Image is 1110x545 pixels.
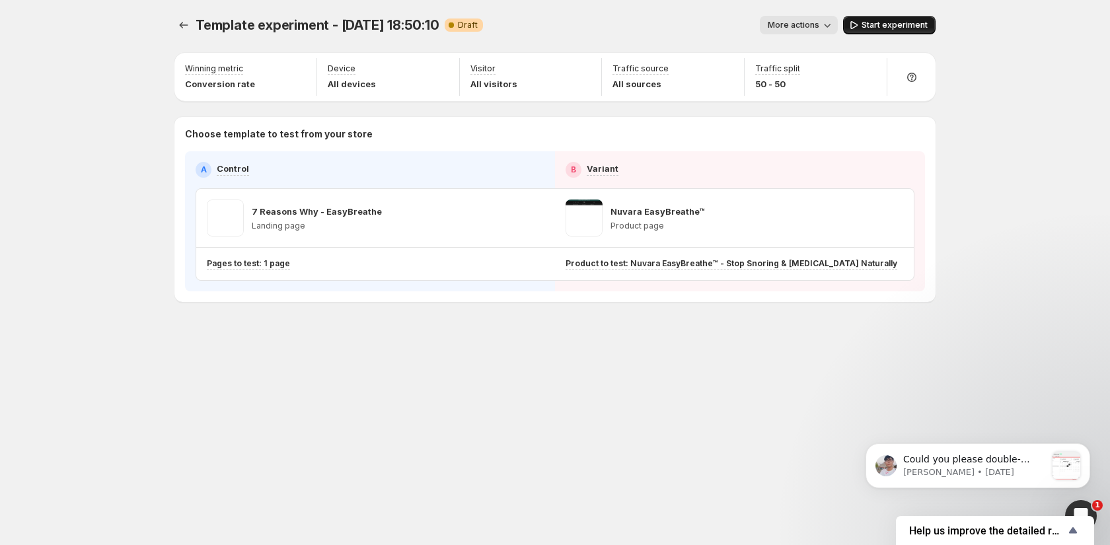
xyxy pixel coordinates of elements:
p: Product page [610,221,705,231]
p: All sources [612,77,669,91]
h2: B [571,164,576,175]
p: Pages to test: 1 page [207,258,290,269]
p: 50 - 50 [755,77,800,91]
p: Winning metric [185,63,243,74]
h2: A [201,164,207,175]
button: Experiments [174,16,193,34]
p: 7 Reasons Why - EasyBreathe [252,205,382,218]
span: 1 [1092,500,1103,511]
span: Template experiment - [DATE] 18:50:10 [196,17,439,33]
span: Help us improve the detailed report for A/B campaigns [909,525,1065,537]
img: 7 Reasons Why - EasyBreathe [207,200,244,236]
img: Nuvara EasyBreathe™ [566,200,603,236]
button: Show survey - Help us improve the detailed report for A/B campaigns [909,523,1081,538]
span: More actions [768,20,819,30]
span: Start experiment [862,20,928,30]
iframe: Intercom live chat [1065,500,1097,532]
iframe: Intercom notifications message [846,417,1110,509]
p: Nuvara EasyBreathe™ [610,205,705,218]
p: Device [328,63,355,74]
span: Draft [458,20,478,30]
p: All visitors [470,77,517,91]
p: Choose template to test from your store [185,127,925,141]
p: Variant [587,162,618,175]
p: Traffic source [612,63,669,74]
p: Conversion rate [185,77,255,91]
p: Visitor [470,63,496,74]
p: Product to test: Nuvara EasyBreathe™ - Stop Snoring & [MEDICAL_DATA] Naturally [566,258,897,269]
p: Landing page [252,221,382,231]
button: More actions [760,16,838,34]
button: Start experiment [843,16,936,34]
p: Traffic split [755,63,800,74]
p: All devices [328,77,376,91]
p: Control [217,162,249,175]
